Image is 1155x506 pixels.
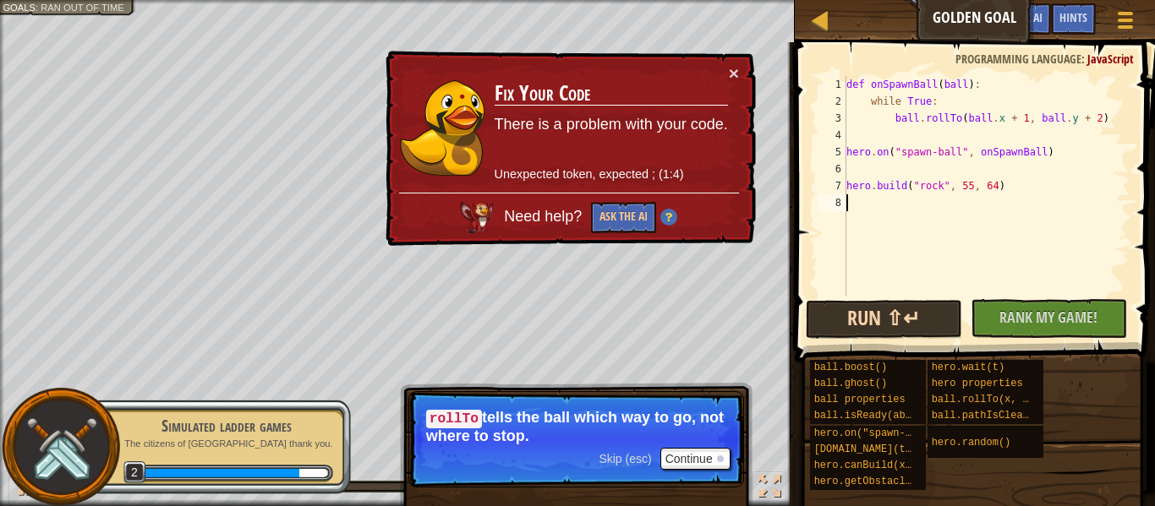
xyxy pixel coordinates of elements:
p: tells the ball which way to go, not where to stop. [426,409,726,444]
p: There is a problem with your code. [495,114,728,136]
span: ball properties [814,394,906,405]
div: Simulated ladder games [120,414,333,438]
span: ball.rollTo(x, y) [932,394,1035,405]
span: ball.boost() [814,362,887,373]
button: Toggle fullscreen [753,471,786,506]
span: Goals [3,2,36,13]
span: : [36,2,41,13]
code: rollTo [426,410,482,428]
button: Rank My Game! [971,299,1127,338]
h3: Fix Your Code [495,82,728,106]
p: The citizens of [GEOGRAPHIC_DATA] thank you. [120,438,333,450]
span: hero.getObstacleAt(x, y) [814,476,961,487]
span: Programming language [955,51,1081,67]
span: : [1081,51,1087,67]
span: hero.wait(t) [932,362,1004,373]
div: 2 [818,93,846,110]
span: JavaScript [1087,51,1134,67]
span: Need help? [504,208,586,225]
span: Ask AI [1014,9,1043,25]
button: Show game menu [1104,3,1147,43]
div: 6 [818,161,846,177]
span: hero.canBuild(x, y) [814,460,930,471]
div: 3 [818,110,846,127]
div: 4 [818,127,846,144]
span: hero.random() [932,437,1011,449]
img: duck_okar.png [400,80,484,176]
span: ball.pathIsClear(x, y) [932,410,1065,422]
img: swords.png [23,409,100,486]
span: Skip (esc) [599,452,651,465]
div: 5 [818,144,846,161]
span: ball.ghost() [814,378,887,389]
div: 7 [818,177,846,194]
span: Hints [1059,9,1087,25]
span: Rank My Game! [999,307,1098,328]
button: Run ⇧↵ [806,300,962,339]
span: [DOMAIN_NAME](type, x, y) [814,443,966,455]
button: Continue [660,448,731,470]
span: hero properties [932,378,1023,389]
img: AI [460,202,494,232]
div: 1 [818,76,846,93]
button: Ask the AI [591,202,656,233]
span: Ran out of time [41,2,124,13]
p: Unexpected token, expected ; (1:4) [495,166,728,183]
div: 8 [818,194,846,211]
button: Ask AI [1005,3,1051,35]
img: Hint [660,209,677,226]
span: hero.on("spawn-ball", f) [814,427,961,439]
button: × [729,64,739,82]
span: 2 [123,461,146,484]
span: ball.isReady(ability) [814,410,942,422]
